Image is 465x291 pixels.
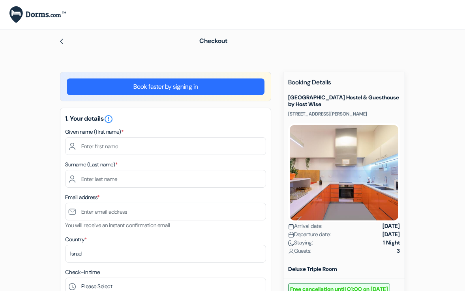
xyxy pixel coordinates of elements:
[288,78,400,91] h5: Booking Details
[65,160,118,169] label: Surname (Last name)
[288,232,294,238] img: calendar.svg
[65,128,124,136] label: Given name (first name)
[382,222,400,230] strong: [DATE]
[9,6,66,23] img: Dorms.com
[288,247,311,255] span: Guests:
[65,170,266,188] input: Enter last name
[104,114,113,124] i: error_outline
[288,230,331,239] span: Departure date:
[199,37,227,45] span: Checkout
[65,268,100,276] label: Check-in time
[288,239,313,247] span: Staying:
[65,222,170,229] small: You will receive an instant confirmation email
[65,203,266,220] input: Enter email address
[288,265,337,272] b: Deluxe Triple Room
[288,222,322,230] span: Arrival date:
[104,114,113,123] a: error_outline
[288,248,294,254] img: user_icon.svg
[65,235,87,244] label: Country
[288,94,400,108] h5: [GEOGRAPHIC_DATA] Hostel & Guesthouse by Host Wise
[382,230,400,239] strong: [DATE]
[383,239,400,247] strong: 1 Night
[397,247,400,255] strong: 3
[65,114,266,124] h5: 1. Your details
[58,38,65,45] img: left_arrow.svg
[288,111,400,117] p: [STREET_ADDRESS][PERSON_NAME]
[288,224,294,229] img: calendar.svg
[65,193,99,201] label: Email address
[288,240,294,246] img: moon.svg
[65,137,266,155] input: Enter first name
[67,78,264,95] a: Book faster by signing in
